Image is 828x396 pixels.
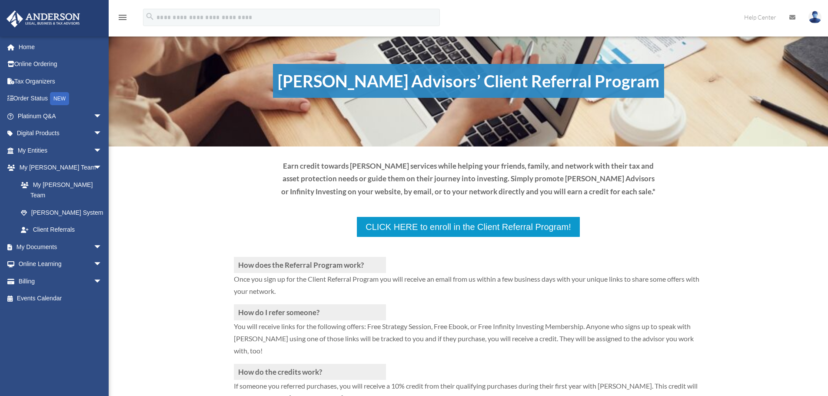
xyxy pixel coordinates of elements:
i: search [145,12,155,21]
span: arrow_drop_down [93,238,111,256]
h3: How do I refer someone? [234,304,386,320]
a: Order StatusNEW [6,90,115,108]
a: Digital Productsarrow_drop_down [6,125,115,142]
a: Online Learningarrow_drop_down [6,256,115,273]
h3: How does the Referral Program work? [234,257,386,273]
h3: How do the credits work? [234,364,386,380]
p: Earn credit towards [PERSON_NAME] services while helping your friends, family, and network with t... [281,160,656,198]
img: Anderson Advisors Platinum Portal [4,10,83,27]
a: My [PERSON_NAME] Team [12,176,115,204]
a: My [PERSON_NAME] Teamarrow_drop_down [6,159,115,176]
a: CLICK HERE to enroll in the Client Referral Program! [356,216,580,238]
div: NEW [50,92,69,105]
span: arrow_drop_down [93,256,111,273]
span: arrow_drop_down [93,107,111,125]
p: Once you sign up for the Client Referral Program you will receive an email from us within a few b... [234,273,703,304]
a: Platinum Q&Aarrow_drop_down [6,107,115,125]
a: menu [117,15,128,23]
span: arrow_drop_down [93,142,111,160]
a: Home [6,38,115,56]
span: arrow_drop_down [93,273,111,290]
a: [PERSON_NAME] System [12,204,115,221]
img: User Pic [808,11,821,23]
a: Events Calendar [6,290,115,307]
span: arrow_drop_down [93,125,111,143]
a: My Documentsarrow_drop_down [6,238,115,256]
a: Client Referrals [12,221,111,239]
a: Tax Organizers [6,73,115,90]
a: Billingarrow_drop_down [6,273,115,290]
a: Online Ordering [6,56,115,73]
h1: [PERSON_NAME] Advisors’ Client Referral Program [273,64,664,98]
a: My Entitiesarrow_drop_down [6,142,115,159]
p: You will receive links for the following offers: Free Strategy Session, Free Ebook, or Free Infin... [234,320,703,364]
span: arrow_drop_down [93,159,111,177]
i: menu [117,12,128,23]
